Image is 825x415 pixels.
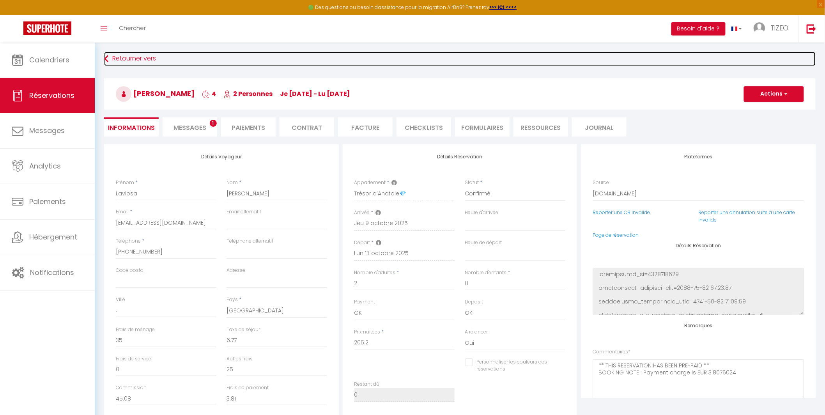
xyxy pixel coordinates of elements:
[572,117,627,137] li: Journal
[30,268,74,277] span: Notifications
[593,154,804,160] h4: Plateformes
[227,384,269,392] label: Frais de paiement
[227,208,261,216] label: Email alternatif
[29,197,66,206] span: Paiements
[104,52,816,66] a: Retourner vers
[116,326,155,333] label: Frais de ménage
[754,22,765,34] img: ...
[490,4,517,11] a: >>> ICI <<<<
[29,55,69,65] span: Calendriers
[29,126,65,135] span: Messages
[354,269,396,277] label: Nombre d'adultes
[29,232,77,242] span: Hébergement
[338,117,393,137] li: Facture
[116,296,125,303] label: Ville
[116,179,134,186] label: Prénom
[354,154,566,160] h4: Détails Réservation
[227,326,260,333] label: Taxe de séjour
[116,154,327,160] h4: Détails Voyageur
[116,89,195,98] span: [PERSON_NAME]
[593,243,804,248] h4: Détails Réservation
[593,323,804,328] h4: Remarques
[354,298,375,306] label: Payment
[29,161,61,171] span: Analytics
[465,298,483,306] label: Deposit
[210,120,217,127] span: 1
[465,209,499,216] label: Heure d'arrivée
[227,238,273,245] label: Téléphone alternatif
[354,179,386,186] label: Appartement
[221,117,276,137] li: Paiements
[280,89,350,98] span: je [DATE] - lu [DATE]
[227,267,245,274] label: Adresse
[23,21,71,35] img: Super Booking
[202,89,216,98] span: 4
[465,239,502,247] label: Heure de départ
[104,117,159,137] li: Informations
[671,22,726,35] button: Besoin d'aide ?
[770,23,789,33] span: TIZEO
[116,384,147,392] label: Commission
[593,179,609,186] label: Source
[744,86,804,102] button: Actions
[280,117,334,137] li: Contrat
[465,179,479,186] label: Statut
[223,89,273,98] span: 2 Personnes
[455,117,510,137] li: FORMULAIRES
[227,296,238,303] label: Pays
[354,381,380,388] label: Restant dû
[119,24,146,32] span: Chercher
[354,328,381,336] label: Prix nuitées
[593,348,630,356] label: Commentaires
[173,123,206,132] span: Messages
[354,209,370,216] label: Arrivée
[116,267,145,274] label: Code postal
[227,355,253,363] label: Autres frais
[593,232,639,238] a: Page de réservation
[354,239,370,247] label: Départ
[593,209,650,216] a: Reporter une CB invalide
[465,269,507,277] label: Nombre d'enfants
[116,238,141,245] label: Téléphone
[113,15,152,43] a: Chercher
[227,179,238,186] label: Nom
[807,24,816,34] img: logout
[116,355,151,363] label: Frais de service
[29,90,74,100] span: Réservations
[397,117,451,137] li: CHECKLISTS
[116,208,129,216] label: Email
[513,117,568,137] li: Ressources
[698,209,795,223] a: Reporter une annulation suite à une carte invalide
[748,15,798,43] a: ... TIZEO
[465,328,488,336] label: A relancer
